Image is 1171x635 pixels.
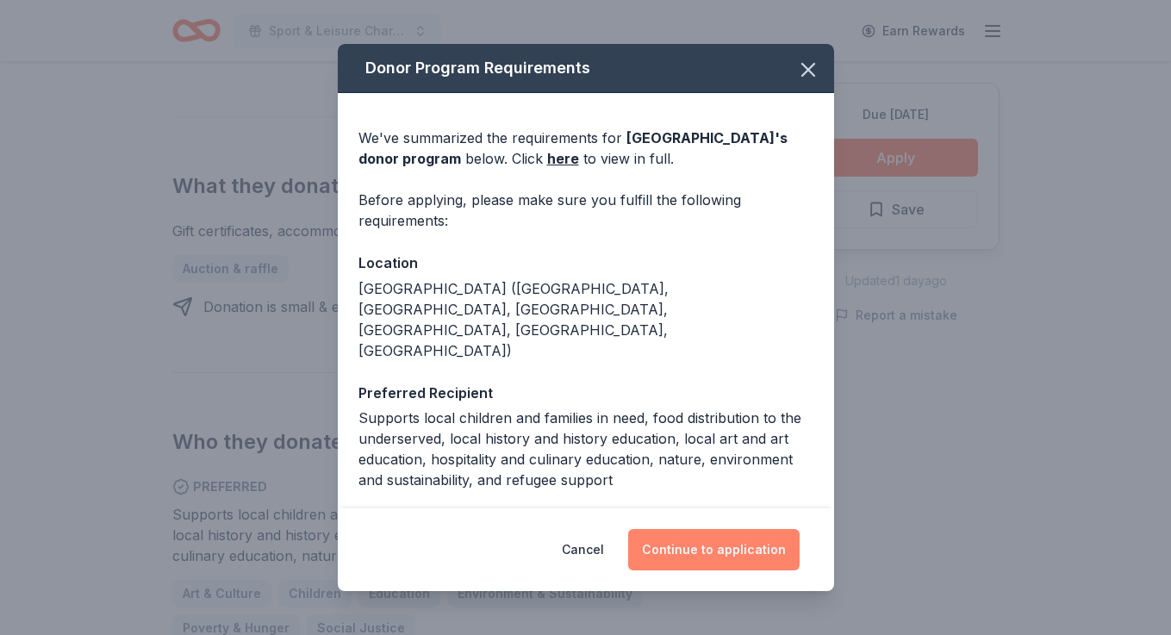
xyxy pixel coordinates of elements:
[628,529,800,570] button: Continue to application
[338,44,834,93] div: Donor Program Requirements
[358,190,813,231] div: Before applying, please make sure you fulfill the following requirements:
[358,382,813,404] div: Preferred Recipient
[358,252,813,274] div: Location
[547,148,579,169] a: here
[358,128,813,169] div: We've summarized the requirements for below. Click to view in full.
[358,408,813,490] div: Supports local children and families in need, food distribution to the underserved, local history...
[562,529,604,570] button: Cancel
[358,278,813,361] div: [GEOGRAPHIC_DATA] ([GEOGRAPHIC_DATA], [GEOGRAPHIC_DATA], [GEOGRAPHIC_DATA], [GEOGRAPHIC_DATA], [G...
